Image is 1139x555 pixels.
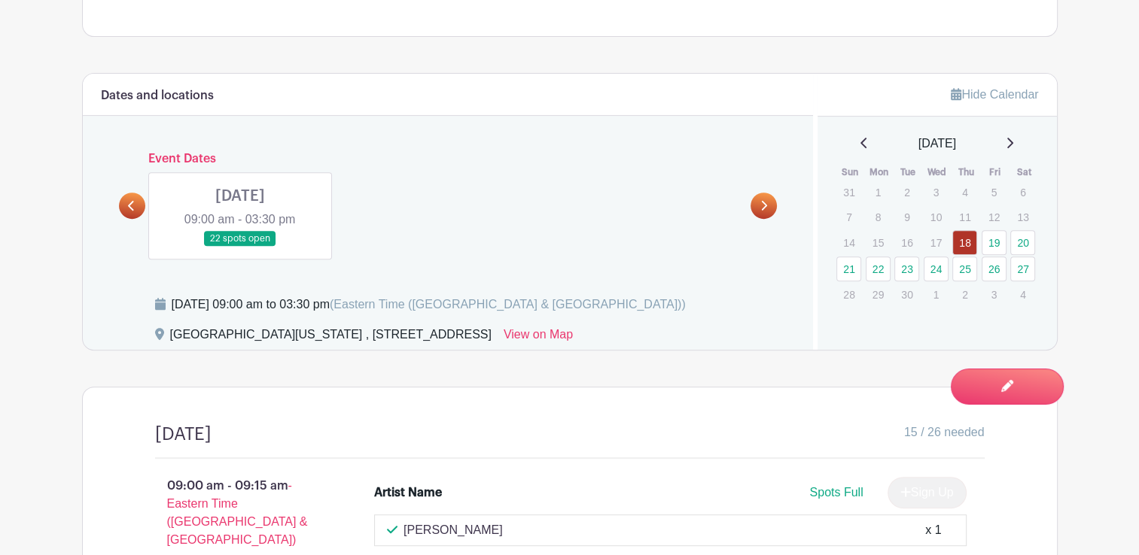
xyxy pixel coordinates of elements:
p: 1 [866,180,891,204]
div: [DATE] 09:00 am to 03:30 pm [172,296,686,314]
p: 4 [1010,283,1035,306]
th: Tue [894,165,923,180]
a: 20 [1010,230,1035,255]
p: 29 [866,283,891,306]
p: 10 [924,205,949,229]
p: 13 [1010,205,1035,229]
p: 12 [982,205,1007,229]
p: 9 [894,205,919,229]
p: 3 [982,283,1007,306]
a: 26 [982,256,1007,281]
p: [PERSON_NAME] [404,521,503,539]
span: Spots Full [809,486,863,499]
a: 18 [952,230,977,255]
th: Sun [836,165,865,180]
a: 22 [866,256,891,281]
span: [DATE] [918,135,956,153]
a: 21 [836,256,861,281]
p: 31 [836,180,861,204]
p: 09:00 am - 09:15 am [131,471,351,555]
a: 23 [894,256,919,281]
th: Mon [865,165,894,180]
h6: Dates and locations [101,89,214,103]
p: 5 [982,180,1007,204]
span: 15 / 26 needed [904,423,985,441]
p: 15 [866,231,891,254]
p: 14 [836,231,861,254]
p: 7 [836,205,861,229]
p: 17 [924,231,949,254]
h6: Event Dates [145,152,751,166]
a: 27 [1010,256,1035,281]
div: Artist Name [374,484,442,502]
p: 8 [866,205,891,229]
p: 2 [952,283,977,306]
div: [GEOGRAPHIC_DATA][US_STATE] , [STREET_ADDRESS] [170,326,492,350]
div: x 1 [925,521,941,539]
a: View on Map [504,326,573,350]
th: Fri [981,165,1010,180]
p: 2 [894,180,919,204]
span: (Eastern Time ([GEOGRAPHIC_DATA] & [GEOGRAPHIC_DATA])) [330,298,686,311]
span: - Eastern Time ([GEOGRAPHIC_DATA] & [GEOGRAPHIC_DATA]) [167,479,308,546]
p: 28 [836,283,861,306]
p: 11 [952,205,977,229]
th: Wed [923,165,952,180]
a: 25 [952,256,977,281]
a: 19 [982,230,1007,255]
p: 3 [924,180,949,204]
p: 4 [952,180,977,204]
p: 6 [1010,180,1035,204]
a: Hide Calendar [951,88,1038,101]
p: 16 [894,231,919,254]
th: Thu [952,165,981,180]
p: 1 [924,283,949,306]
th: Sat [1010,165,1039,180]
p: 30 [894,283,919,306]
h4: [DATE] [155,423,212,445]
a: 24 [924,256,949,281]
